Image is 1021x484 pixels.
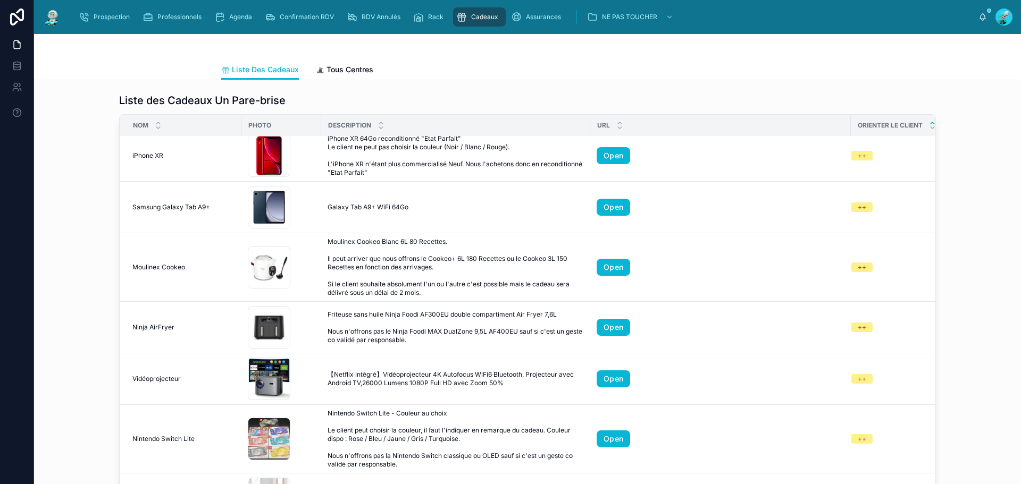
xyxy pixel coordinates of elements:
a: NE PAS TOUCHER [584,7,679,27]
span: Galaxy Tab A9+ WiFi 64Go [328,203,408,211]
a: Confirmation RDV [262,7,341,27]
span: Professionnels [157,13,202,21]
span: Agenda [229,13,252,21]
span: Friteuse sans huile Ninja Foodi AF300EU double compartiment Air Fryer 7,6L Nous n'offrons pas le ... [328,310,584,344]
span: Nintendo Switch Lite - Couleur au choix Le client peut choisir la couleur, il faut l'indiquer en ... [328,409,584,469]
span: Orienter le client [858,121,923,130]
a: Open [597,370,630,387]
h1: Liste des Cadeaux Un Pare-brise [119,93,286,108]
span: Moulinex Cookeo Blanc 6L 80 Recettes. Il peut arriver que nous offrons le Cookeo+ 6L 180 Recettes... [328,237,584,297]
a: Liste Des Cadeaux [221,60,299,80]
a: Open [597,199,630,216]
div: scrollable content [70,5,978,29]
span: Description [328,121,371,130]
span: 【Netflix intégré】Vidéoprojecteur 4K Autofocus WiFi6 Bluetooth, Projecteur avec Android TV,26000 L... [328,370,584,387]
div: ++ [858,151,866,160]
span: Nom [133,121,148,130]
span: NE PAS TOUCHER [602,13,657,21]
span: Photo [248,121,271,130]
span: Nintendo Switch Lite [132,435,195,443]
div: ++ [858,322,866,332]
a: Cadeaux [453,7,506,27]
span: iPhone XR [132,151,163,160]
a: Open [597,319,630,336]
div: ++ [858,434,866,444]
span: Cadeaux [471,13,498,21]
span: Assurances [526,13,561,21]
a: Tous Centres [316,60,373,81]
a: RDV Annulés [344,7,408,27]
a: Agenda [211,7,260,27]
a: Open [597,430,630,447]
span: Liste Des Cadeaux [232,64,299,75]
span: URL [597,121,610,130]
span: Vidéoprojecteur [132,375,181,383]
span: Confirmation RDV [280,13,334,21]
a: Assurances [508,7,568,27]
span: Rack [428,13,443,21]
img: App logo [43,9,62,26]
a: Rack [410,7,451,27]
span: RDV Annulés [362,13,400,21]
span: Ninja AirFryer [132,323,174,332]
div: ++ [858,262,866,272]
a: Open [597,147,630,164]
span: Moulinex Cookeo [132,263,185,271]
a: Prospection [76,7,137,27]
div: ++ [858,374,866,384]
span: Samsung Galaxy Tab A9+ [132,203,210,211]
a: Professionnels [139,7,209,27]
span: iPhone XR 64Go reconditionné "Etat Parfait" Le client ne peut pas choisir la couleur (Noir / Blan... [328,134,584,177]
div: ++ [858,202,866,212]
span: Tous Centres [327,64,373,75]
span: Prospection [94,13,130,21]
a: Open [597,259,630,276]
